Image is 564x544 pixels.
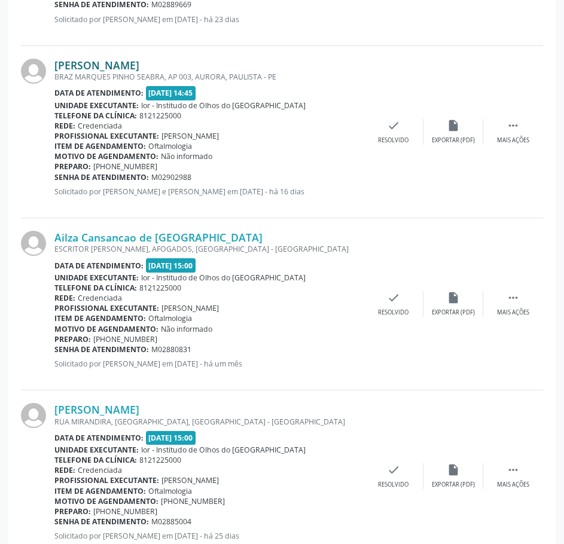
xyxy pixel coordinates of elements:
[151,344,191,354] span: M02880831
[54,475,159,485] b: Profissional executante:
[141,445,306,455] span: Ior - Institudo de Olhos do [GEOGRAPHIC_DATA]
[387,463,400,476] i: check
[93,334,157,344] span: [PHONE_NUMBER]
[141,273,306,283] span: Ior - Institudo de Olhos do [GEOGRAPHIC_DATA]
[161,131,219,141] span: [PERSON_NAME]
[387,119,400,132] i: check
[54,465,75,475] b: Rede:
[148,141,192,151] span: Oftalmologia
[54,531,364,541] p: Solicitado por [PERSON_NAME] em [DATE] - há 25 dias
[497,308,529,317] div: Mais ações
[161,324,212,334] span: Não informado
[54,496,158,506] b: Motivo de agendamento:
[54,283,137,293] b: Telefone da clínica:
[507,119,520,132] i: 
[148,313,192,323] span: Oftalmologia
[146,431,196,445] span: [DATE] 15:00
[432,481,475,489] div: Exportar (PDF)
[161,151,212,161] span: Não informado
[54,121,75,131] b: Rede:
[447,291,460,304] i: insert_drive_file
[54,403,139,416] a: [PERSON_NAME]
[54,303,159,313] b: Profissional executante:
[151,517,191,527] span: M02885004
[139,455,181,465] span: 8121225000
[151,172,191,182] span: M02902988
[54,344,149,354] b: Senha de atendimento:
[378,136,408,145] div: Resolvido
[54,14,364,25] p: Solicitado por [PERSON_NAME] em [DATE] - há 23 dias
[54,517,149,527] b: Senha de atendimento:
[54,161,91,172] b: Preparo:
[54,455,137,465] b: Telefone da clínica:
[54,151,158,161] b: Motivo de agendamento:
[141,100,306,111] span: Ior - Institudo de Olhos do [GEOGRAPHIC_DATA]
[21,59,46,84] img: img
[54,172,149,182] b: Senha de atendimento:
[54,417,364,427] div: RUA MIRANDIRA, [GEOGRAPHIC_DATA], [GEOGRAPHIC_DATA] - [GEOGRAPHIC_DATA]
[146,86,196,100] span: [DATE] 14:45
[161,475,219,485] span: [PERSON_NAME]
[378,481,408,489] div: Resolvido
[21,231,46,256] img: img
[432,136,475,145] div: Exportar (PDF)
[54,100,139,111] b: Unidade executante:
[447,463,460,476] i: insert_drive_file
[161,496,225,506] span: [PHONE_NUMBER]
[139,283,181,293] span: 8121225000
[146,258,196,272] span: [DATE] 15:00
[54,433,144,443] b: Data de atendimento:
[148,486,192,496] span: Oftalmologia
[54,59,139,72] a: [PERSON_NAME]
[447,119,460,132] i: insert_drive_file
[54,131,159,141] b: Profissional executante:
[54,231,263,244] a: Ailza Cansancao de [GEOGRAPHIC_DATA]
[93,506,157,517] span: [PHONE_NUMBER]
[54,141,146,151] b: Item de agendamento:
[378,308,408,317] div: Resolvido
[54,313,146,323] b: Item de agendamento:
[432,308,475,317] div: Exportar (PDF)
[54,72,364,82] div: BRAZ MARQUES PINHO SEABRA, AP 003, AURORA, PAULISTA - PE
[78,121,122,131] span: Credenciada
[54,486,146,496] b: Item de agendamento:
[161,303,219,313] span: [PERSON_NAME]
[54,359,364,369] p: Solicitado por [PERSON_NAME] em [DATE] - há um mês
[507,291,520,304] i: 
[78,293,122,303] span: Credenciada
[387,291,400,304] i: check
[54,244,364,254] div: ESCRITOR [PERSON_NAME], AFOGADOS, [GEOGRAPHIC_DATA] - [GEOGRAPHIC_DATA]
[54,445,139,455] b: Unidade executante:
[54,261,144,271] b: Data de atendimento:
[54,273,139,283] b: Unidade executante:
[21,403,46,428] img: img
[497,481,529,489] div: Mais ações
[54,187,364,197] p: Solicitado por [PERSON_NAME] e [PERSON_NAME] em [DATE] - há 16 dias
[139,111,181,121] span: 8121225000
[54,111,137,121] b: Telefone da clínica:
[54,506,91,517] b: Preparo:
[54,334,91,344] b: Preparo:
[93,161,157,172] span: [PHONE_NUMBER]
[497,136,529,145] div: Mais ações
[507,463,520,476] i: 
[78,465,122,475] span: Credenciada
[54,293,75,303] b: Rede:
[54,88,144,98] b: Data de atendimento:
[54,324,158,334] b: Motivo de agendamento:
